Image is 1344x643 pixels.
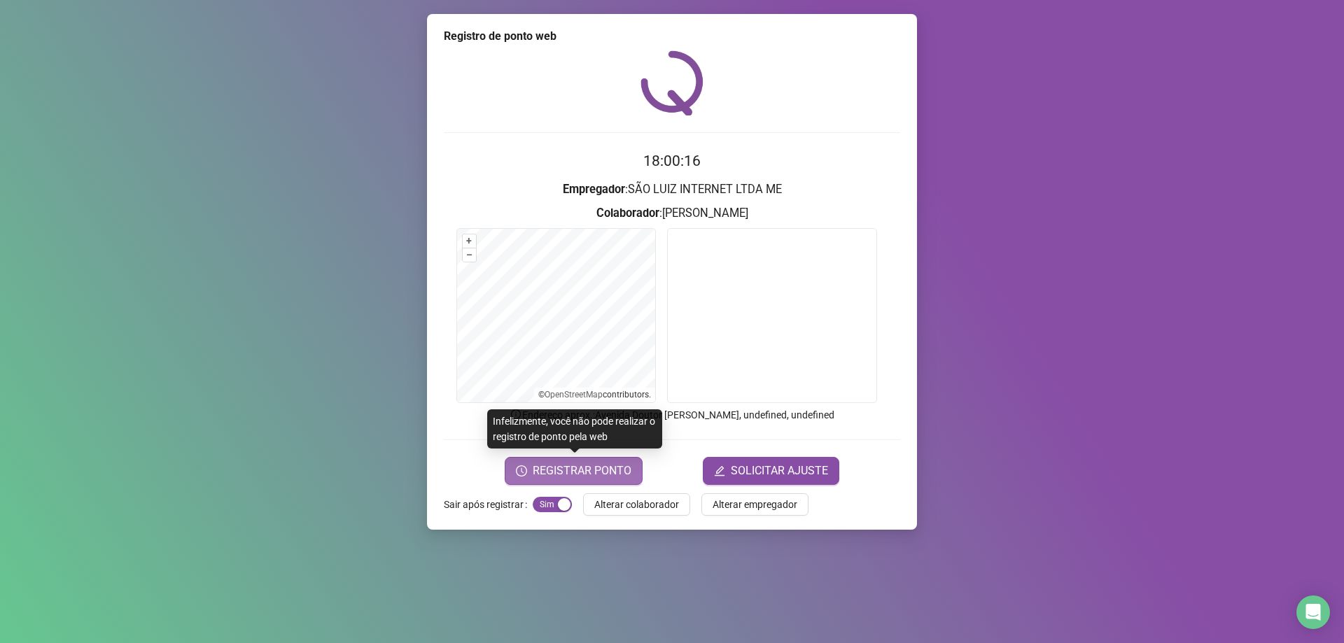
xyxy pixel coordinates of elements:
a: OpenStreetMap [545,390,603,400]
button: Alterar colaborador [583,493,690,516]
span: edit [714,465,725,476]
button: – [463,248,476,262]
strong: Colaborador [596,206,659,220]
span: info-circle [510,408,522,421]
div: Open Intercom Messenger [1296,595,1330,629]
span: Alterar colaborador [594,497,679,512]
span: SOLICITAR AJUSTE [731,462,828,479]
img: QRPoint [640,50,703,115]
button: + [463,234,476,248]
button: REGISTRAR PONTO [505,457,643,485]
p: Endereço aprox. : Avenida Doutor [PERSON_NAME], undefined, undefined [444,407,900,423]
label: Sair após registrar [444,493,533,516]
strong: Empregador [563,183,625,196]
time: 18:00:16 [643,153,701,169]
h3: : SÃO LUIZ INTERNET LTDA ME [444,181,900,199]
button: Alterar empregador [701,493,808,516]
span: clock-circle [516,465,527,476]
h3: : [PERSON_NAME] [444,204,900,222]
button: editSOLICITAR AJUSTE [703,457,839,485]
span: REGISTRAR PONTO [533,462,631,479]
li: © contributors. [538,390,651,400]
div: Registro de ponto web [444,28,900,45]
span: Alterar empregador [713,497,797,512]
div: Infelizmente, você não pode realizar o registro de ponto pela web [487,409,662,448]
